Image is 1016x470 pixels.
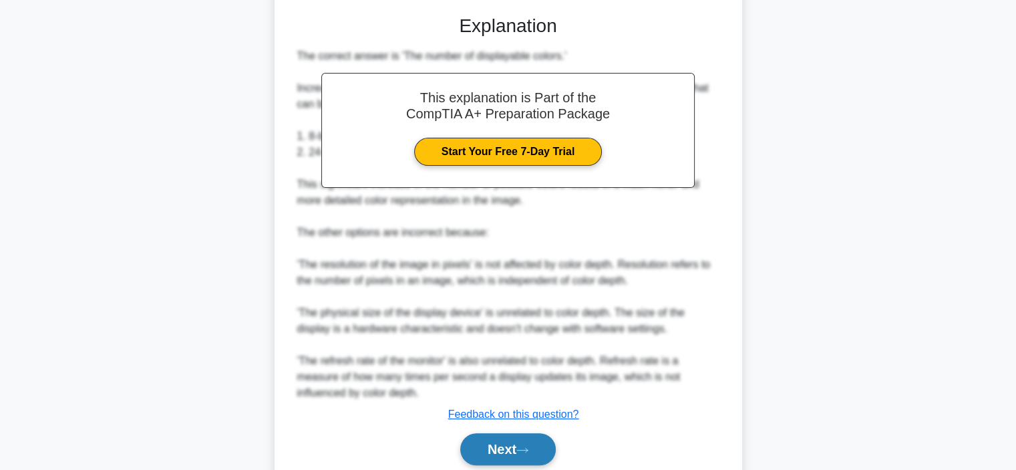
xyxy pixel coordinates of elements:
h3: Explanation [300,15,717,37]
a: Feedback on this question? [448,408,579,420]
a: Start Your Free 7-Day Trial [414,138,602,166]
div: The correct answer is 'The number of displayable colors.' Increasing the color depth from 8-bit t... [297,48,719,401]
button: Next [460,433,556,465]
